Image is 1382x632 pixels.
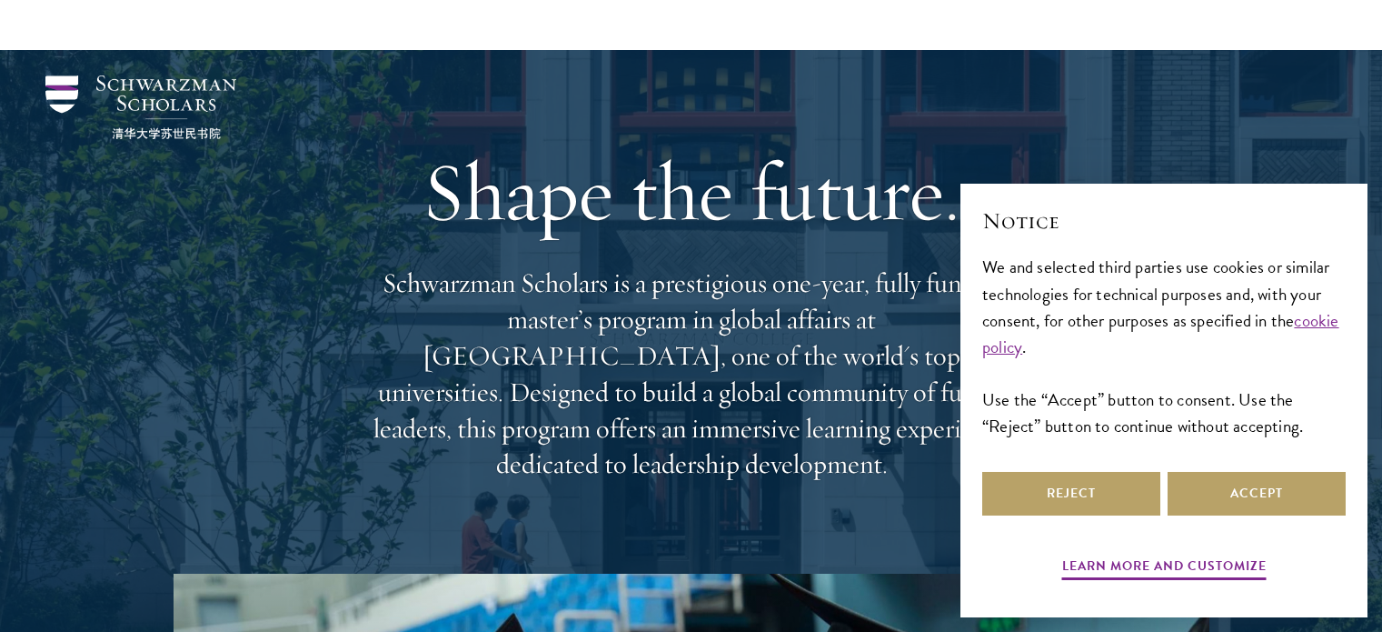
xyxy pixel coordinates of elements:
[982,206,1346,236] h2: Notice
[1062,555,1267,583] button: Learn more and customize
[982,254,1346,438] div: We and selected third parties use cookies or similar technologies for technical purposes and, wit...
[45,75,236,139] img: Schwarzman Scholars
[982,307,1339,360] a: cookie policy
[1168,472,1346,516] button: Accept
[364,266,1019,483] p: Schwarzman Scholars is a prestigious one-year, fully funded master’s program in global affairs at...
[982,472,1160,516] button: Reject
[364,141,1019,243] h1: Shape the future.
